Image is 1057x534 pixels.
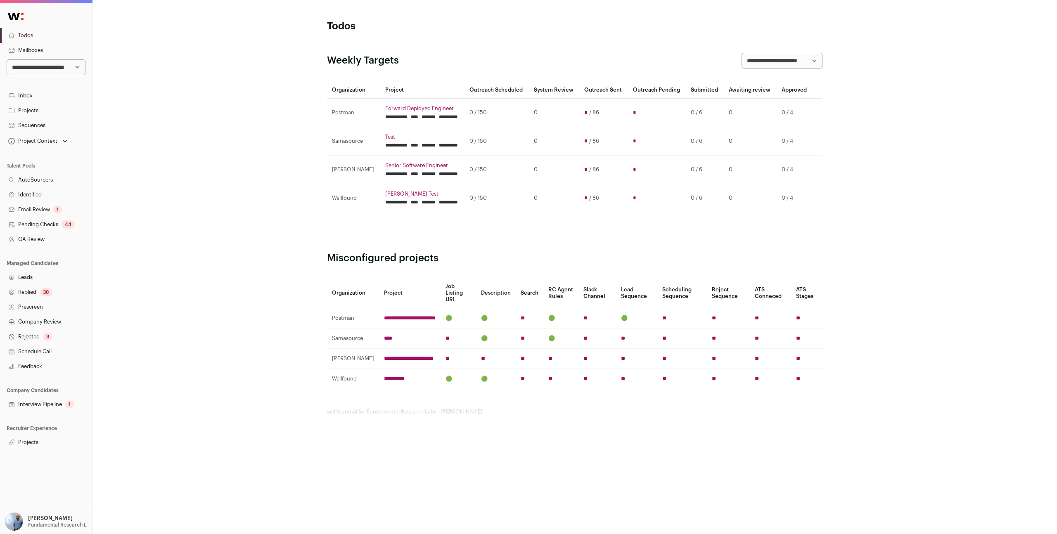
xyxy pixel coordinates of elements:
th: Job Listing URL [441,278,476,308]
td: Wellfound [327,369,379,389]
td: 0 [724,99,777,127]
td: 🟢 [441,369,476,389]
td: Postman [327,99,380,127]
td: 0 / 150 [465,99,529,127]
span: / 86 [589,138,599,144]
td: Samasource [327,127,380,156]
p: [PERSON_NAME] [28,515,73,522]
th: Organization [327,82,380,99]
td: 0 / 6 [686,99,724,127]
th: Outreach Pending [628,82,686,99]
th: Outreach Scheduled [465,82,529,99]
td: 0 / 150 [465,184,529,213]
a: Senior Software Engineer [385,162,460,169]
td: 0 / 6 [686,127,724,156]
th: Search [516,278,543,308]
td: 🟢 [616,308,657,328]
td: Wellfound [327,184,380,213]
td: 🟢 [543,308,578,328]
span: / 86 [589,195,599,201]
td: 0 / 4 [777,184,813,213]
img: 97332-medium_jpg [5,513,23,531]
span: / 86 [589,109,599,116]
th: Reject Sequence [707,278,750,308]
th: Outreach Sent [579,82,628,99]
td: 0 [529,127,579,156]
th: Slack Channel [578,278,616,308]
th: RC Agent Rules [543,278,578,308]
td: [PERSON_NAME] [327,349,379,369]
th: Lead Sequence [616,278,657,308]
h2: Misconfigured projects [327,252,822,265]
td: 0 [529,184,579,213]
div: 38 [40,288,52,296]
th: System Review [529,82,579,99]
button: Open dropdown [3,513,89,531]
td: 🟢 [476,328,516,349]
div: Project Context [7,138,57,144]
th: ATS Stages [791,278,822,308]
td: 0 / 6 [686,156,724,184]
td: [PERSON_NAME] [327,156,380,184]
p: Fundamental Research Labs [28,522,95,528]
a: Test [385,134,460,140]
td: 0 / 4 [777,127,813,156]
td: 0 [529,99,579,127]
th: Approved [777,82,813,99]
th: Project [379,278,441,308]
h1: Todos [327,20,492,33]
a: [PERSON_NAME] Test [385,191,460,197]
h2: Weekly Targets [327,54,399,67]
td: 🟢 [476,308,516,328]
div: 3 [43,333,52,341]
th: Scheduling Sequence [657,278,707,308]
td: 0 [724,184,777,213]
td: 0 [724,127,777,156]
td: 0 [529,156,579,184]
div: 1 [53,206,62,214]
td: 0 / 150 [465,127,529,156]
td: 🟢 [441,308,476,328]
td: 0 / 6 [686,184,724,213]
td: Samasource [327,328,379,349]
td: 🟢 [543,328,578,349]
th: ATS Conneced [750,278,791,308]
th: Organization [327,278,379,308]
th: Submitted [686,82,724,99]
button: Open dropdown [7,135,69,147]
th: Awaiting review [724,82,777,99]
th: Description [476,278,516,308]
td: Postman [327,308,379,328]
a: Forward Deployed Engineer [385,105,460,112]
td: 0 / 150 [465,156,529,184]
td: 🟢 [476,369,516,389]
th: Project [380,82,465,99]
div: 1 [65,400,74,409]
footer: wellfound:ai for Fundamental Research Labs - [PERSON_NAME] [327,409,822,415]
td: 0 [724,156,777,184]
div: 44 [62,220,75,229]
img: Wellfound [3,8,28,25]
span: / 86 [589,166,599,173]
td: 0 / 4 [777,156,813,184]
td: 0 / 4 [777,99,813,127]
